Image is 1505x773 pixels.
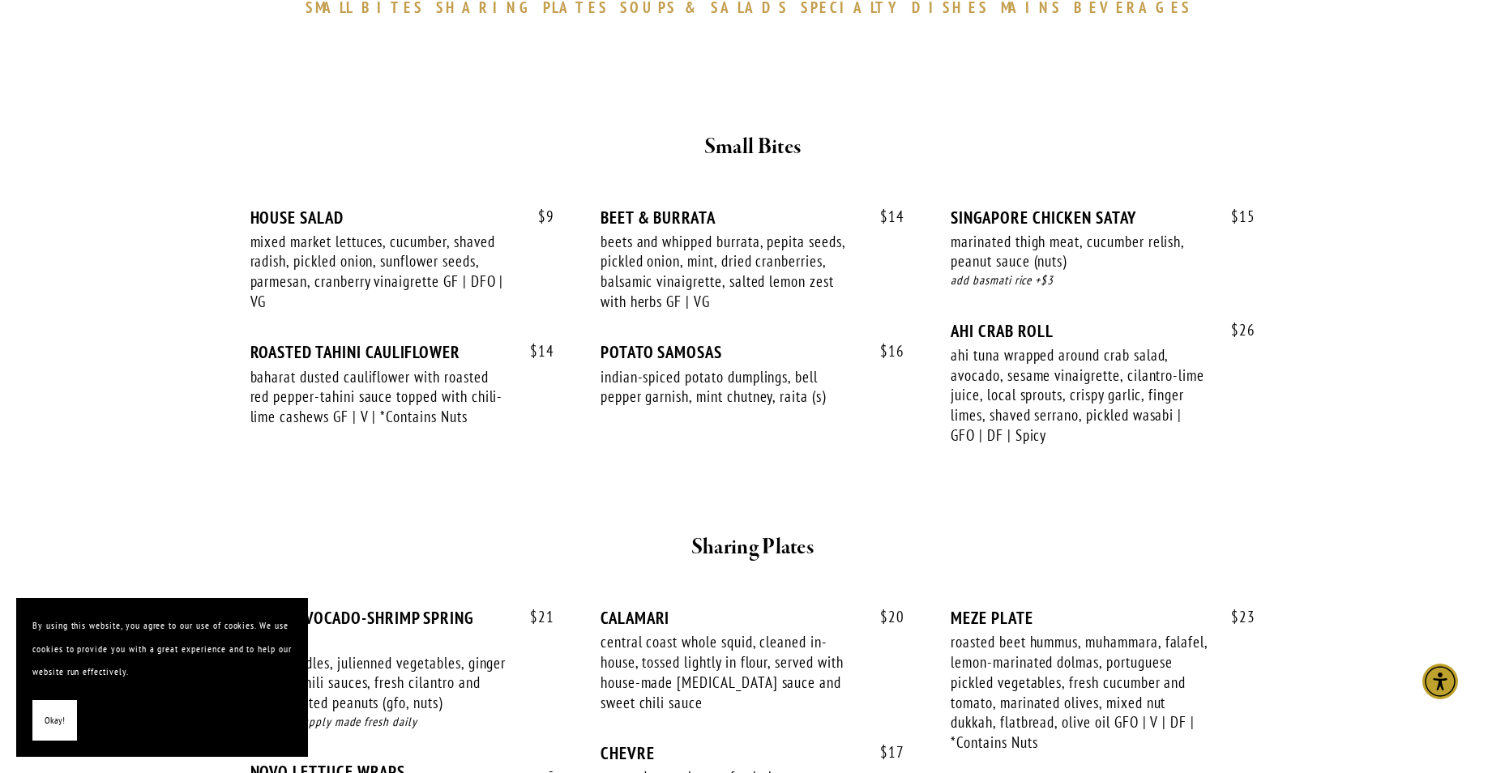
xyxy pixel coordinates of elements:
[1215,608,1255,626] span: 23
[514,608,554,626] span: 21
[951,321,1255,341] div: AHI CRAB ROLL
[530,341,538,361] span: $
[951,232,1208,271] div: marinated thigh meat, cucumber relish, peanut sauce (nuts)
[1231,607,1239,626] span: $
[250,342,554,362] div: ROASTED TAHINI CAULIFLOWER
[951,207,1255,228] div: SINGAPORE CHICKEN SATAY
[530,607,538,626] span: $
[864,207,904,226] span: 14
[45,709,65,732] span: Okay!
[951,608,1255,628] div: MEZE PLATE
[864,743,904,762] span: 17
[250,713,554,732] div: a limited supply made fresh daily
[880,207,888,226] span: $
[691,533,814,562] strong: Sharing Plates
[514,342,554,361] span: 14
[601,342,904,362] div: POTATO SAMOSAS
[522,207,554,226] span: 9
[601,207,904,228] div: BEET & BURRATA
[16,598,308,757] section: Cookie banner
[32,700,77,741] button: Okay!
[1215,207,1255,226] span: 15
[880,742,888,762] span: $
[880,341,888,361] span: $
[250,232,508,312] div: mixed market lettuces, cucumber, shaved radish, pickled onion, sunflower seeds, parmesan, cranber...
[951,345,1208,446] div: ahi tuna wrapped around crab salad, avocado, sesame vinaigrette, cilantro-lime juice, local sprou...
[538,207,546,226] span: $
[1215,321,1255,340] span: 26
[951,632,1208,752] div: roasted beet hummus, muhammara, falafel, lemon-marinated dolmas, portuguese pickled vegetables, f...
[32,614,292,684] p: By using this website, you agree to our use of cookies. We use cookies to provide you with a grea...
[601,608,904,628] div: CALAMARI
[250,207,554,228] div: HOUSE SALAD
[601,367,858,407] div: indian-spiced potato dumplings, bell pepper garnish, mint chutney, raita (s)
[250,608,554,648] div: FRESH AVOCADO-SHRIMP SPRING ROLLS
[601,232,858,312] div: beets and whipped burrata, pepita seeds, pickled onion, mint, dried cranberries, balsamic vinaigr...
[864,608,904,626] span: 20
[601,743,904,763] div: CHEVRE
[864,342,904,361] span: 16
[951,271,1255,290] div: add basmati rice +$3
[704,133,801,161] strong: Small Bites
[1231,207,1239,226] span: $
[1422,664,1458,699] div: Accessibility Menu
[250,653,508,713] div: glass noodles, julienned vegetables, ginger soy and chili sauces, fresh cilantro and mint, roaste...
[880,607,888,626] span: $
[250,367,508,427] div: baharat dusted cauliflower with roasted red pepper-tahini sauce topped with chili-lime cashews GF...
[1231,320,1239,340] span: $
[601,632,858,712] div: central coast whole squid, cleaned in-house, tossed lightly in flour, served with house-made [MED...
